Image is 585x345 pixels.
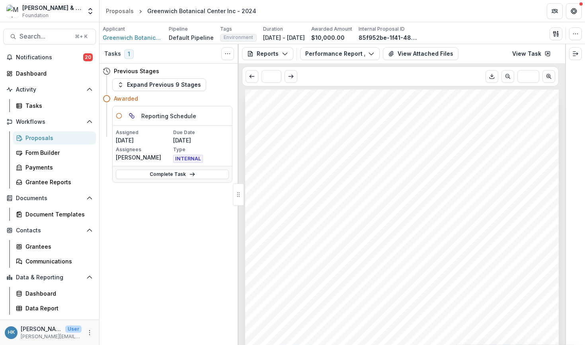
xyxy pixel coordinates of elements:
[147,7,256,15] div: Greenwich Botanical Center Inc - 2024
[3,115,96,128] button: Open Workflows
[264,238,322,245] span: Please share the
[173,129,229,136] p: Due Date
[264,163,413,169] span: organization’s renewal status. Thank you in advance!
[85,328,94,337] button: More
[311,25,352,33] p: Awarded Amount
[264,179,556,186] span: Please briefly describe the purpose of the [PERSON_NAME] amount, and what the
[13,161,96,174] a: Payments
[114,94,138,103] h4: Awarded
[16,69,90,78] div: Dashboard
[501,70,514,83] button: Scroll to previous page
[13,208,96,221] a: Document Templates
[13,287,96,300] a: Dashboard
[65,326,82,333] p: User
[25,210,90,218] div: Document Templates
[3,83,96,96] button: Open Activity
[116,170,229,179] a: Complete Task
[3,192,96,205] button: Open Documents
[22,4,82,12] div: [PERSON_NAME] & [PERSON_NAME] Charitable Fund
[6,5,19,18] img: Michael & Dana Springer Charitable Fund
[264,246,526,253] span: application and/or attach a recent annual report or update (option to attach
[263,25,283,33] p: Duration
[224,35,253,40] span: Environment
[124,49,134,59] span: 1
[8,330,15,335] div: Hannah Kaplan
[359,25,405,33] p: Internal Proposal ID
[13,146,96,159] a: Form Builder
[3,51,96,64] button: Notifications20
[242,47,293,60] button: Reports
[264,230,450,236] span: Schools, but this does not cover the cost of our field trip programs.
[13,131,96,144] a: Proposals
[116,153,172,162] p: [PERSON_NAME]
[507,47,556,60] a: View Task
[114,67,159,75] h4: Previous Stages
[173,155,203,163] span: INTERNAL
[16,274,83,281] span: Data & Reporting
[542,70,555,83] button: Scroll to next page
[13,255,96,268] a: Communications
[324,238,370,245] span: organization’s
[311,33,345,42] p: $10,000.00
[104,51,121,57] h3: Tasks
[285,70,297,83] button: Scroll to next page
[169,25,188,33] p: Pipeline
[3,67,96,80] a: Dashboard
[264,297,530,304] span: selected field trip) for the GPS 3rd grade “Plant Adaptations” curriculum and the GPS 4th grade
[103,33,162,42] a: Greenwich Botanical Center Inc
[246,70,258,83] button: Scroll to previous page
[25,242,90,251] div: Grantees
[25,304,90,312] div: Data Report
[25,163,90,172] div: Payments
[3,29,96,45] button: Search...
[21,325,62,333] p: [PERSON_NAME]
[83,53,93,61] span: 20
[116,129,172,136] p: Assigned
[173,136,229,144] p: [DATE]
[264,306,511,312] span: “Botanical Arts” curriculum. These field trips and some other smaller pilot curriculums we
[19,33,70,40] span: Search...
[103,5,137,17] a: Proposals
[25,289,90,298] div: Dashboard
[3,271,96,284] button: Open Data & Reporting
[25,178,90,186] div: Grantee Reports
[264,281,535,287] span: 7We have expanded our field trip offerings and have been selected by Greenwich Public Schools
[264,254,290,262] span: below).
[264,137,321,144] span: Performance Report
[263,33,305,42] p: [DATE] - [DATE]
[3,224,96,237] button: Open Contacts
[125,109,138,122] button: View dependent tasks
[264,109,383,119] span: Submission Responses
[22,12,49,19] span: Foundation
[569,47,582,60] button: Expand right
[112,78,206,91] button: Expand Previous 9 Stages
[25,257,90,265] div: Communications
[300,47,380,60] button: Performance Report / Application for Renewal
[25,101,90,110] div: Tasks
[141,112,196,120] h5: Reporting Schedule
[264,129,445,135] span: The [PERSON_NAME] & [PERSON_NAME] Charitable Fund
[264,331,266,337] span: -
[85,3,96,19] button: Open entity switcher
[566,3,582,19] button: Get Help
[264,314,472,321] span: developed serve roughly 1400 school children this year, as detailed below.
[268,331,457,337] span: 4th Grade Botanical Art: ~470 students; 7 of 11 GPS Fourth Grades
[25,134,90,142] div: Proposals
[221,47,234,60] button: Toggle View Cancelled Tasks
[16,195,83,202] span: Documents
[16,227,83,234] span: Contacts
[106,7,134,15] div: Proposals
[16,54,83,61] span: Notifications
[16,119,83,125] span: Workflows
[547,3,563,19] button: Partners
[264,289,519,295] span: to provide the “assured experience”(the entire Greenwich Public School grade level attends
[103,25,125,33] p: Applicant
[383,47,458,60] button: View Attached Files
[116,136,172,144] p: [DATE]
[486,70,498,83] button: Download PDF
[103,5,259,17] nav: breadcrumb
[173,146,229,153] p: Type
[73,32,89,41] div: ⌘ + K
[220,25,232,33] p: Tags
[264,213,532,220] span: The purpose of this $10,000 grant was to help underwrite expenses associated with our field trip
